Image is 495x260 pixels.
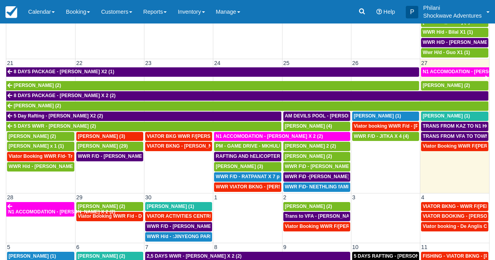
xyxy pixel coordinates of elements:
span: [PERSON_NAME] (2) [423,83,470,88]
span: 22 [76,60,83,66]
a: [PERSON_NAME] (4) [283,122,350,131]
a: [PERSON_NAME] (3) [214,162,281,172]
span: 4 [420,194,425,200]
span: WWR H/d - [PERSON_NAME] X2 (2) [9,164,89,169]
a: Viator Booking WWR F/d- Troonbeeckx, [PERSON_NAME] 11 (9) [7,152,74,161]
a: Wwr H/d - Guo X1 (1) [421,48,488,58]
span: Help [383,9,395,15]
span: WWR F\D- NEETHLING fAMILY X 4 (5) [285,184,370,190]
span: [PERSON_NAME] (3) [216,164,263,169]
a: WWR F\D- NEETHLING fAMILY X 4 (5) [283,182,350,192]
span: Viator booking WWR F/d - [PERSON_NAME] 3 (3) [354,123,465,129]
a: Viator booking WWR F/d - [PERSON_NAME] 3 (3) [352,122,419,131]
span: 6 [76,244,80,250]
span: Wwr H/d - Guo X1 (1) [423,50,470,55]
a: [PERSON_NAME] (2) [283,152,350,161]
span: Viator Booking WWR F/d- Troonbeeckx, [PERSON_NAME] 11 (9) [9,153,154,159]
a: [PERSON_NAME] (1) [421,112,488,121]
a: Viator Booking WWR F/[PERSON_NAME] (2) [421,142,488,151]
a: VIATOR BKNG - [PERSON_NAME] 2 (2) [145,142,212,151]
span: [PERSON_NAME] (4) [285,123,332,129]
span: 9 [283,244,287,250]
span: WWR VIATOR BKNG - [PERSON_NAME] 2 (2) [216,184,318,190]
span: WWR F/D - JITKA X 4 (4) [354,134,409,139]
span: Trans to VFA - [PERSON_NAME] X 2 (2) [285,213,374,219]
span: PM - GAME DRIVE - MKHULULI MOYO X1 (28) [216,143,320,149]
span: [PERSON_NAME] (29) [78,143,128,149]
span: [PERSON_NAME] (2) [14,83,61,88]
span: 5 DAYS RAFTING - [PERSON_NAME] X 2 (4) [354,253,453,259]
span: 11 [420,244,428,250]
a: TRANS FROM VFA TO TOWN HOTYELS - [PERSON_NAME] X 2 (2) [421,132,488,141]
span: 7 [144,244,149,250]
a: WWR H/d - :JINYEONG PARK X 4 (4) [145,232,212,242]
a: WWR F\D - [PERSON_NAME] X 1 (2) [283,162,350,172]
span: [PERSON_NAME] (1) [9,253,56,259]
a: [PERSON_NAME] (1) [145,202,212,211]
span: [PERSON_NAME] (1) [354,113,401,119]
span: 30 [144,194,152,200]
a: Viator Booking WWR F/[PERSON_NAME] X 2 (2) [283,222,350,231]
span: 21 [6,60,14,66]
span: N1 ACCOMODATION - [PERSON_NAME] X 2 (2) [8,209,115,215]
span: 10 [351,244,359,250]
span: WWR F\D -[PERSON_NAME] X2 (2) [285,174,364,179]
a: [PERSON_NAME] (2) [7,132,74,141]
a: PM - GAME DRIVE - MKHULULI MOYO X1 (28) [214,142,281,151]
span: 24 [213,60,221,66]
a: VIATOR BKNG - WWR F/[PERSON_NAME] 3 (3) [421,202,488,211]
span: Viator Booking WWR F/d - Duty [PERSON_NAME] 2 (2) [78,213,202,219]
span: [PERSON_NAME] 2 (2) [285,143,336,149]
a: N1 ACCOMODATION - [PERSON_NAME] X 2 (2) [6,202,74,217]
span: Viator Booking WWR F/[PERSON_NAME] X 2 (2) [285,224,394,229]
span: [PERSON_NAME] (2) [78,253,125,259]
span: VIATOR BKG WWR F/[PERSON_NAME] [PERSON_NAME] 2 (2) [147,134,289,139]
span: VIATOR ACTIVITIES CENTRE WWR - [PERSON_NAME] X 1 (1) [147,213,287,219]
span: WWR H/d - Bilal X1 (1) [423,29,473,35]
span: 1 [213,194,218,200]
a: N1 ACCOMODATION - [PERSON_NAME] X 2 (2) [214,132,350,141]
a: Viator booking - De Anglis Cristiano X1 (1) [421,222,488,231]
a: WWR H/d - Bilal X1 (1) [421,28,488,37]
span: WWR H/d - :JINYEONG PARK X 4 (4) [147,234,229,239]
a: WWR F\D -[PERSON_NAME] X2 (2) [283,172,350,182]
a: 5 Day Rafting - [PERSON_NAME] X2 (2) [6,112,281,121]
span: 28 [6,194,14,200]
a: [PERSON_NAME] (3) [76,132,143,141]
span: 8 DAYS PACKAGE - [PERSON_NAME] X2 (1) [14,69,114,74]
span: 29 [76,194,83,200]
a: TRANS FROM KAZ TO N1 HOTEL -NTAYLOR [PERSON_NAME] X2 (2) [421,122,488,131]
span: WWR F/D - [PERSON_NAME] X 3 (3) [78,153,160,159]
a: [PERSON_NAME] (2) [421,81,488,90]
span: VIATOR BKNG - [PERSON_NAME] 2 (2) [147,143,236,149]
span: 2,5 DAYS WWR - [PERSON_NAME] X 2 (2) [147,253,241,259]
a: [PERSON_NAME] (2) [6,101,488,111]
span: WWR F\D - [PERSON_NAME] X 1 (2) [285,164,367,169]
a: WWR F/D - [PERSON_NAME] X 3 (3) [76,152,143,161]
a: WWR H/d - [PERSON_NAME] X2 (2) [7,162,74,172]
span: 8 DAYS PACKAGE - [PERSON_NAME] X 2 (2) [14,93,115,98]
a: [PERSON_NAME] (2) [283,202,350,211]
a: WWR F/D - RATPANAT X 7 plus 1 (8) [214,172,281,182]
span: RAFTING AND hELICOPTER PACKAGE - [PERSON_NAME] X1 (1) [216,153,364,159]
a: 8 DAYS PACKAGE - [PERSON_NAME] X2 (1) [6,67,419,77]
a: AM DEVILS POOL - [PERSON_NAME] X 2 (2) [283,112,350,121]
span: [PERSON_NAME] (1) [147,204,194,209]
span: N1 ACCOMODATION - [PERSON_NAME] X 2 (2) [216,134,323,139]
span: [PERSON_NAME] (2) [9,134,56,139]
span: [PERSON_NAME] (1) [423,113,470,119]
a: VIATOR ACTIVITIES CENTRE WWR - [PERSON_NAME] X 1 (1) [145,212,212,221]
a: [PERSON_NAME] (1) [352,112,419,121]
span: 23 [144,60,152,66]
span: [PERSON_NAME] (2) [285,153,332,159]
span: WWR F/D - RATPANAT X 7 plus 1 (8) [216,174,297,179]
a: [PERSON_NAME] (2) [6,81,419,90]
span: 5 [6,244,11,250]
span: 2 [283,194,287,200]
img: checkfront-main-nav-mini-logo.png [5,6,17,18]
a: WWR F/D - [PERSON_NAME] X 1 (1) [145,222,212,231]
a: N1 ACCOMODATION - [PERSON_NAME] X 2 (2) [421,67,489,77]
span: 26 [351,60,359,66]
span: 5 Day Rafting - [PERSON_NAME] X2 (2) [14,113,103,119]
span: 5 DAYS WWR - [PERSON_NAME] (2) [14,123,96,129]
